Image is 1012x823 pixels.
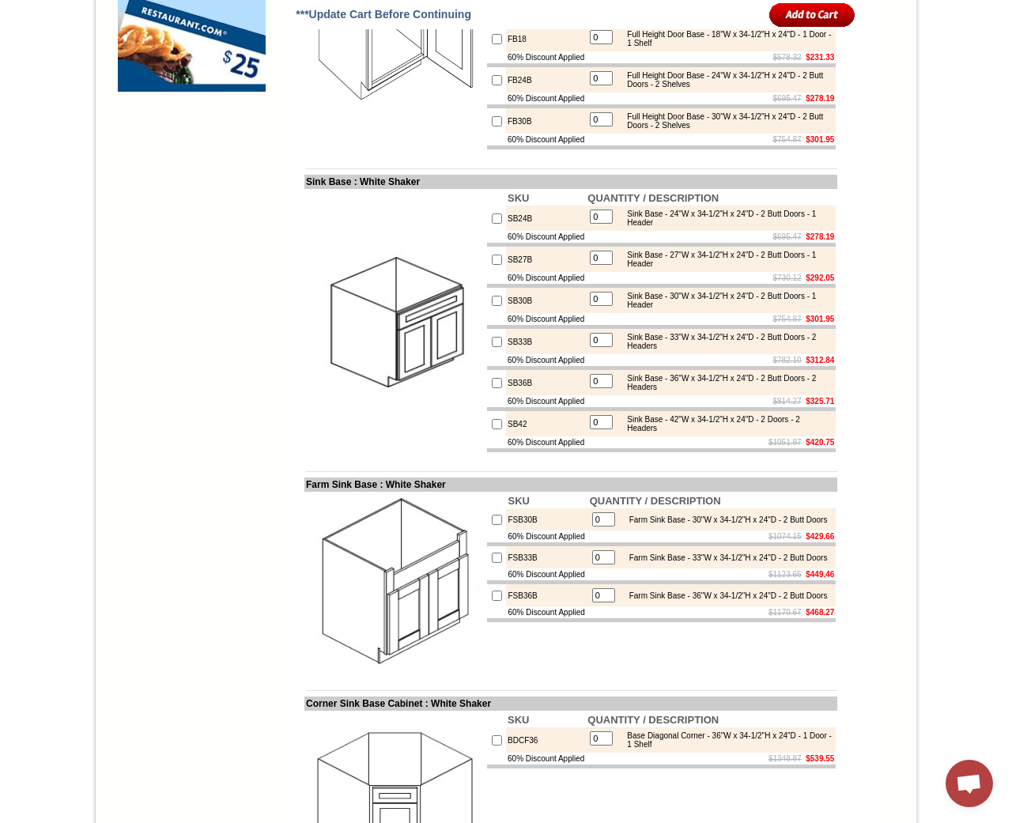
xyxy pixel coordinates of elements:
[506,727,586,753] td: BDCF36
[773,53,802,62] s: $578.32
[506,584,587,606] td: FSB36B
[506,395,586,407] td: 60% Discount Applied
[506,530,587,542] td: 60% Discount Applied
[590,495,721,507] b: QUANTITY / DESCRIPTION
[806,274,834,282] b: $292.05
[506,568,587,580] td: 60% Discount Applied
[619,292,832,309] div: Sink Base - 30"W x 34-1/2"H x 24"D - 2 Butt Doors - 1 Header
[773,232,802,241] s: $695.47
[269,44,271,45] img: spacer.gif
[806,232,834,241] b: $278.19
[806,532,834,541] b: $429.66
[85,72,134,89] td: [PERSON_NAME] Yellow Walnut
[506,67,586,92] td: FB24B
[186,72,226,88] td: Baycreek Gray
[773,315,802,323] s: $754.87
[506,288,586,313] td: SB30B
[506,354,586,366] td: 60% Discount Applied
[18,6,128,15] b: Price Sheet View in PDF Format
[587,192,719,204] b: QUANTITY / DESCRIPTION
[506,26,586,51] td: FB18
[506,247,586,272] td: SB27B
[619,251,832,268] div: Sink Base - 27"W x 34-1/2"H x 24"D - 2 Butt Doors - 1 Header
[43,72,83,88] td: Alabaster Shaker
[506,753,586,764] td: 60% Discount Applied
[619,415,832,432] div: Sink Base - 42"W x 34-1/2"H x 24"D - 2 Doors - 2 Headers
[619,374,832,391] div: Sink Base - 36"W x 34-1/2"H x 24"D - 2 Butt Doors - 2 Headers
[506,508,587,530] td: FSB30B
[619,210,832,227] div: Sink Base - 24"W x 34-1/2"H x 24"D - 2 Butt Doors - 1 Header
[506,206,586,231] td: SB24B
[136,72,184,89] td: [PERSON_NAME] White Shaker
[306,232,484,410] img: Sink Base
[506,231,586,243] td: 60% Discount Applied
[621,515,828,524] div: Farm Sink Base - 30"W x 34-1/2"H x 24"D - 2 Butt Doors
[506,51,586,63] td: 60% Discount Applied
[506,370,586,395] td: SB36B
[621,591,828,600] div: Farm Sink Base - 36"W x 34-1/2"H x 24"D - 2 Butt Doors
[508,714,529,726] b: SKU
[271,72,319,89] td: [PERSON_NAME] Blue Shaker
[619,30,832,47] div: Full Height Door Base - 18"W x 34-1/2"H x 24"D - 1 Door - 1 Shelf
[506,411,586,436] td: SB42
[304,697,837,711] td: Corner Sink Base Cabinet : White Shaker
[806,356,834,364] b: $312.84
[806,438,834,447] b: $420.75
[506,606,587,618] td: 60% Discount Applied
[806,315,834,323] b: $301.95
[806,94,834,103] b: $278.19
[506,272,586,284] td: 60% Discount Applied
[228,72,269,88] td: Bellmonte Maple
[768,438,802,447] s: $1051.87
[773,135,802,144] s: $754.87
[2,4,15,17] img: pdf.png
[768,532,802,541] s: $1074.15
[769,2,855,28] input: Add to Cart
[806,397,834,406] b: $325.71
[508,495,529,507] b: SKU
[619,71,832,89] div: Full Height Door Base - 24"W x 34-1/2"H x 24"D - 2 Butt Doors - 2 Shelves
[306,493,484,671] img: Farm Sink Base
[506,108,586,134] td: FB30B
[296,8,471,21] span: ***Update Cart Before Continuing
[134,44,136,45] img: spacer.gif
[773,274,802,282] s: $730.12
[773,94,802,103] s: $695.47
[40,44,43,45] img: spacer.gif
[83,44,85,45] img: spacer.gif
[226,44,228,45] img: spacer.gif
[806,135,834,144] b: $301.95
[768,570,802,579] s: $1123.65
[506,313,586,325] td: 60% Discount Applied
[773,397,802,406] s: $814.27
[768,608,802,617] s: $1170.67
[506,329,586,354] td: SB33B
[621,553,828,562] div: Farm Sink Base - 33"W x 34-1/2"H x 24"D - 2 Butt Doors
[508,192,529,204] b: SKU
[946,760,993,807] a: Open chat
[773,356,802,364] s: $782.10
[506,546,587,568] td: FSB33B
[806,608,834,617] b: $468.27
[768,754,802,763] s: $1348.87
[619,731,832,749] div: Base Diagonal Corner - 36"W x 34-1/2"H x 24"D - 1 Door - 1 Shelf
[183,44,186,45] img: spacer.gif
[806,754,834,763] b: $539.55
[304,478,837,492] td: Farm Sink Base : White Shaker
[304,175,837,189] td: Sink Base : White Shaker
[506,436,586,448] td: 60% Discount Applied
[18,2,128,16] a: Price Sheet View in PDF Format
[619,333,832,350] div: Sink Base - 33"W x 34-1/2"H x 24"D - 2 Butt Doors - 2 Headers
[619,112,832,130] div: Full Height Door Base - 30"W x 34-1/2"H x 24"D - 2 Butt Doors - 2 Shelves
[506,134,586,145] td: 60% Discount Applied
[806,570,834,579] b: $449.46
[506,92,586,104] td: 60% Discount Applied
[587,714,719,726] b: QUANTITY / DESCRIPTION
[806,53,834,62] b: $231.33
